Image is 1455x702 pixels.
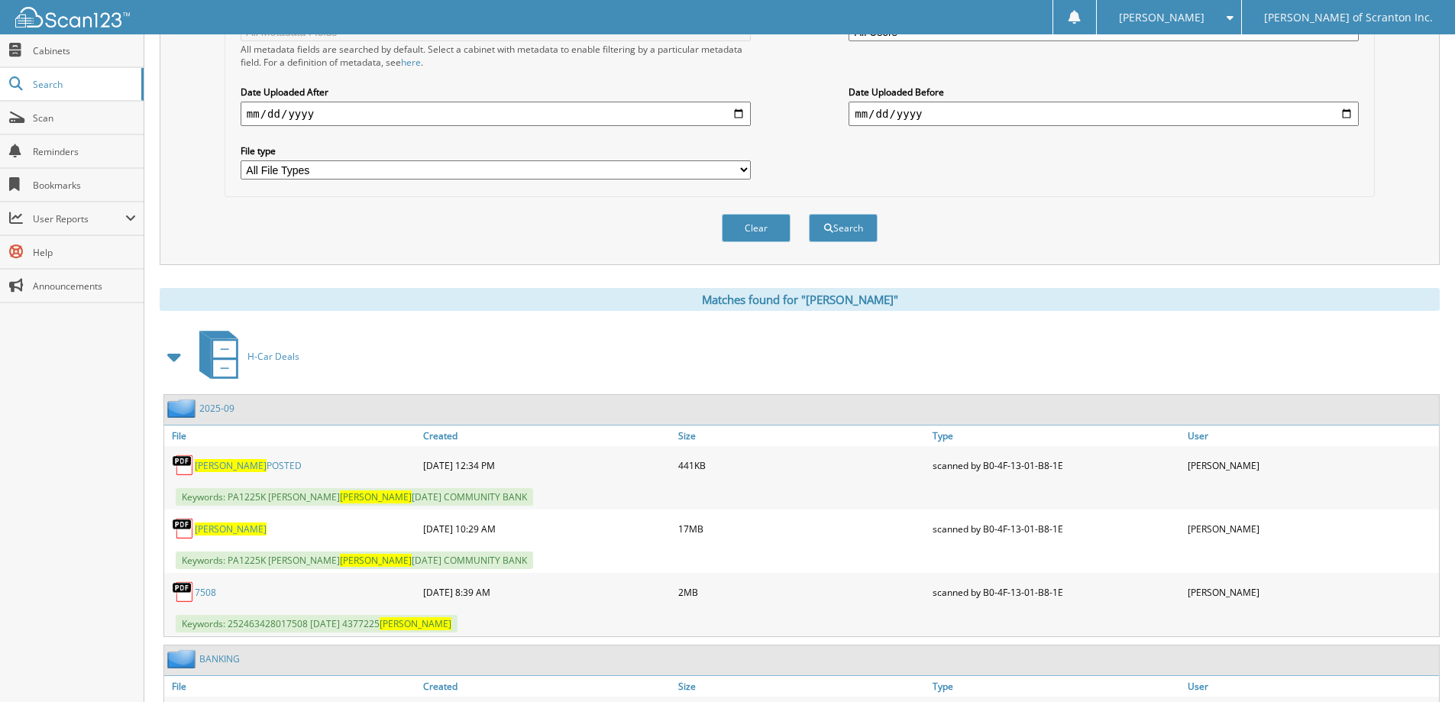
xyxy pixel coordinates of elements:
a: Type [929,676,1184,697]
span: [PERSON_NAME] [340,490,412,503]
span: Announcements [33,280,136,293]
span: Keywords: PA1225K [PERSON_NAME] [DATE] COMMUNITY BANK [176,488,533,506]
img: PDF.png [172,454,195,477]
div: 2MB [674,577,930,607]
a: 2025-09 [199,402,234,415]
div: All metadata fields are searched by default. Select a cabinet with metadata to enable filtering b... [241,43,751,69]
a: [PERSON_NAME]POSTED [195,459,302,472]
div: [PERSON_NAME] [1184,450,1439,480]
label: Date Uploaded Before [849,86,1359,99]
div: scanned by B0-4F-13-01-B8-1E [929,577,1184,607]
a: Size [674,425,930,446]
div: [PERSON_NAME] [1184,513,1439,544]
a: here [401,56,421,69]
div: [PERSON_NAME] [1184,577,1439,607]
div: [DATE] 10:29 AM [419,513,674,544]
img: PDF.png [172,517,195,540]
button: Search [809,214,878,242]
a: File [164,676,419,697]
img: scan123-logo-white.svg [15,7,130,27]
a: User [1184,676,1439,697]
div: scanned by B0-4F-13-01-B8-1E [929,513,1184,544]
a: H-Car Deals [190,326,299,387]
a: User [1184,425,1439,446]
span: Bookmarks [33,179,136,192]
div: Matches found for "[PERSON_NAME]" [160,288,1440,311]
span: User Reports [33,212,125,225]
span: Cabinets [33,44,136,57]
input: start [241,102,751,126]
img: PDF.png [172,581,195,603]
button: Clear [722,214,791,242]
div: [DATE] 8:39 AM [419,577,674,607]
input: end [849,102,1359,126]
img: folder2.png [167,649,199,668]
a: BANKING [199,652,240,665]
a: File [164,425,419,446]
label: Date Uploaded After [241,86,751,99]
span: Help [33,246,136,259]
img: folder2.png [167,399,199,418]
span: Scan [33,112,136,125]
span: [PERSON_NAME] [195,459,267,472]
div: 441KB [674,450,930,480]
div: 17MB [674,513,930,544]
span: Search [33,78,134,91]
a: Size [674,676,930,697]
span: [PERSON_NAME] [340,554,412,567]
div: scanned by B0-4F-13-01-B8-1E [929,450,1184,480]
a: 7508 [195,586,216,599]
span: [PERSON_NAME] [1119,13,1204,22]
a: Type [929,425,1184,446]
span: [PERSON_NAME] [380,617,451,630]
a: Created [419,425,674,446]
span: H-Car Deals [247,350,299,363]
span: [PERSON_NAME] of Scranton Inc. [1264,13,1433,22]
span: Keywords: PA1225K [PERSON_NAME] [DATE] COMMUNITY BANK [176,552,533,569]
a: [PERSON_NAME] [195,522,267,535]
span: Reminders [33,145,136,158]
a: Created [419,676,674,697]
label: File type [241,144,751,157]
div: [DATE] 12:34 PM [419,450,674,480]
span: Keywords: 252463428017508 [DATE] 4377225 [176,615,458,632]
